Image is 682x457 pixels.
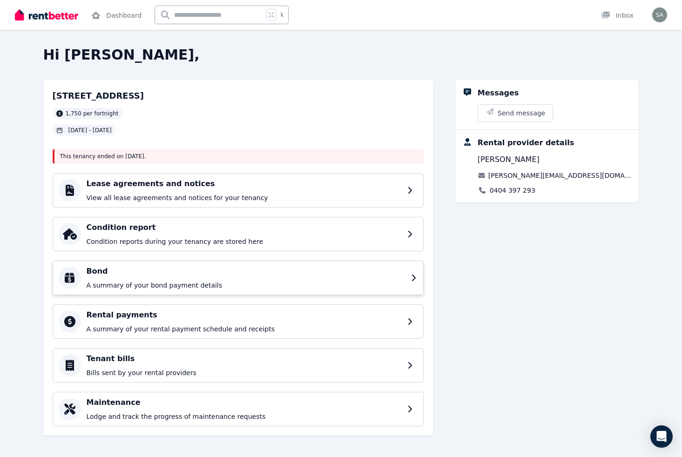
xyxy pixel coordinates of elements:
[87,178,402,189] h4: Lease agreements and notices
[478,154,540,165] span: [PERSON_NAME]
[87,412,402,421] p: Lodge and track the progress of maintenance requests
[478,87,519,99] div: Messages
[87,222,402,233] h4: Condition report
[87,324,402,334] p: A summary of your rental payment schedule and receipts
[280,11,284,19] span: k
[478,137,574,148] div: Rental provider details
[87,368,402,377] p: Bills sent by your rental providers
[652,7,667,22] img: Sami Ede
[87,397,402,408] h4: Maintenance
[87,353,402,364] h4: Tenant bills
[488,171,632,180] a: [PERSON_NAME][EMAIL_ADDRESS][DOMAIN_NAME]
[87,237,402,246] p: Condition reports during your tenancy are stored here
[87,266,405,277] h4: Bond
[43,47,639,63] h2: Hi [PERSON_NAME],
[478,105,553,121] button: Send message
[15,8,78,22] img: RentBetter
[650,425,673,448] div: Open Intercom Messenger
[53,89,144,102] h2: [STREET_ADDRESS]
[490,186,535,195] a: 0404 397 293
[601,11,634,20] div: Inbox
[87,193,402,202] p: View all lease agreements and notices for your tenancy
[66,110,119,117] span: 1,750 per fortnight
[87,281,405,290] p: A summary of your bond payment details
[68,127,112,134] span: [DATE] - [DATE]
[53,149,424,164] div: This tenancy ended on [DATE] .
[87,309,402,321] h4: Rental payments
[498,108,546,118] span: Send message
